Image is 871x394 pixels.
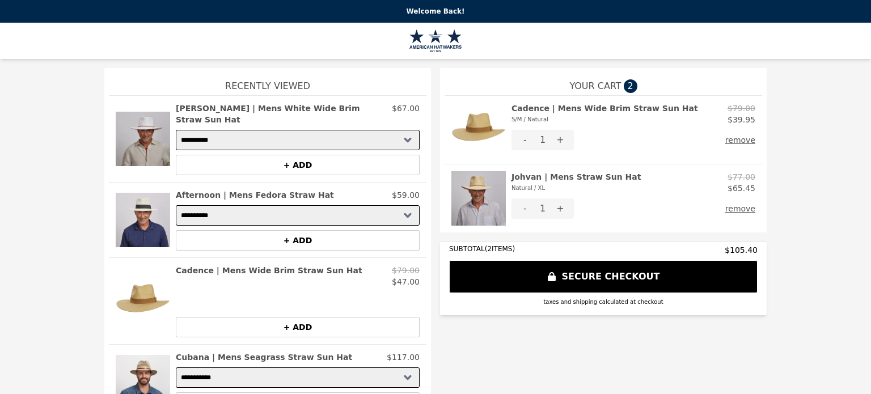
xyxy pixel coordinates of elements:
p: $59.00 [392,189,420,201]
div: Natural / XL [511,183,641,194]
h2: Cubana | Mens Seagrass Straw Sun Hat [176,351,352,363]
button: - [511,130,539,150]
button: + ADD [176,317,420,337]
h2: Cadence | Mens Wide Brim Straw Sun Hat [176,265,362,276]
p: $39.95 [728,114,755,125]
p: $47.00 [392,276,420,287]
button: + [547,130,574,150]
button: SECURE CHECKOUT [449,260,758,293]
span: $105.40 [725,244,758,256]
h2: Johvan | Mens Straw Sun Hat [511,171,641,194]
h2: Afternoon | Mens Fedora Straw Hat [176,189,334,201]
button: + ADD [176,230,420,251]
div: 1 [539,130,547,150]
div: taxes and shipping calculated at checkout [449,298,758,306]
img: Cadence | Mens Wide Brim Straw Sun Hat [116,265,170,337]
h1: Recently Viewed [109,68,426,95]
img: Felix | Mens White Wide Brim Straw Sun Hat [116,103,170,175]
img: Brand Logo [409,29,462,52]
select: Select a product variant [176,130,420,150]
p: $79.00 [728,103,755,114]
div: S/M / Natural [511,114,698,125]
span: YOUR CART [569,79,621,93]
p: $67.00 [392,103,420,125]
img: Johvan | Mens Straw Sun Hat [451,171,506,226]
p: $117.00 [387,351,420,363]
p: $77.00 [728,171,755,183]
button: remove [725,130,755,150]
div: 1 [539,198,547,219]
button: + [547,198,574,219]
span: 2 [624,79,637,93]
button: - [511,198,539,219]
p: $79.00 [392,265,420,276]
p: Welcome Back! [7,7,864,16]
button: + ADD [176,155,420,175]
select: Select a product variant [176,367,420,388]
h2: [PERSON_NAME] | Mens White Wide Brim Straw Sun Hat [176,103,387,125]
img: Cadence | Mens Wide Brim Straw Sun Hat [451,103,506,157]
select: Select a product variant [176,205,420,226]
span: ( 2 ITEMS) [485,245,515,253]
button: remove [725,198,755,219]
h2: Cadence | Mens Wide Brim Straw Sun Hat [511,103,698,125]
img: Afternoon | Mens Fedora Straw Hat [116,189,170,251]
span: SUBTOTAL [449,245,485,253]
p: $65.45 [728,183,755,194]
